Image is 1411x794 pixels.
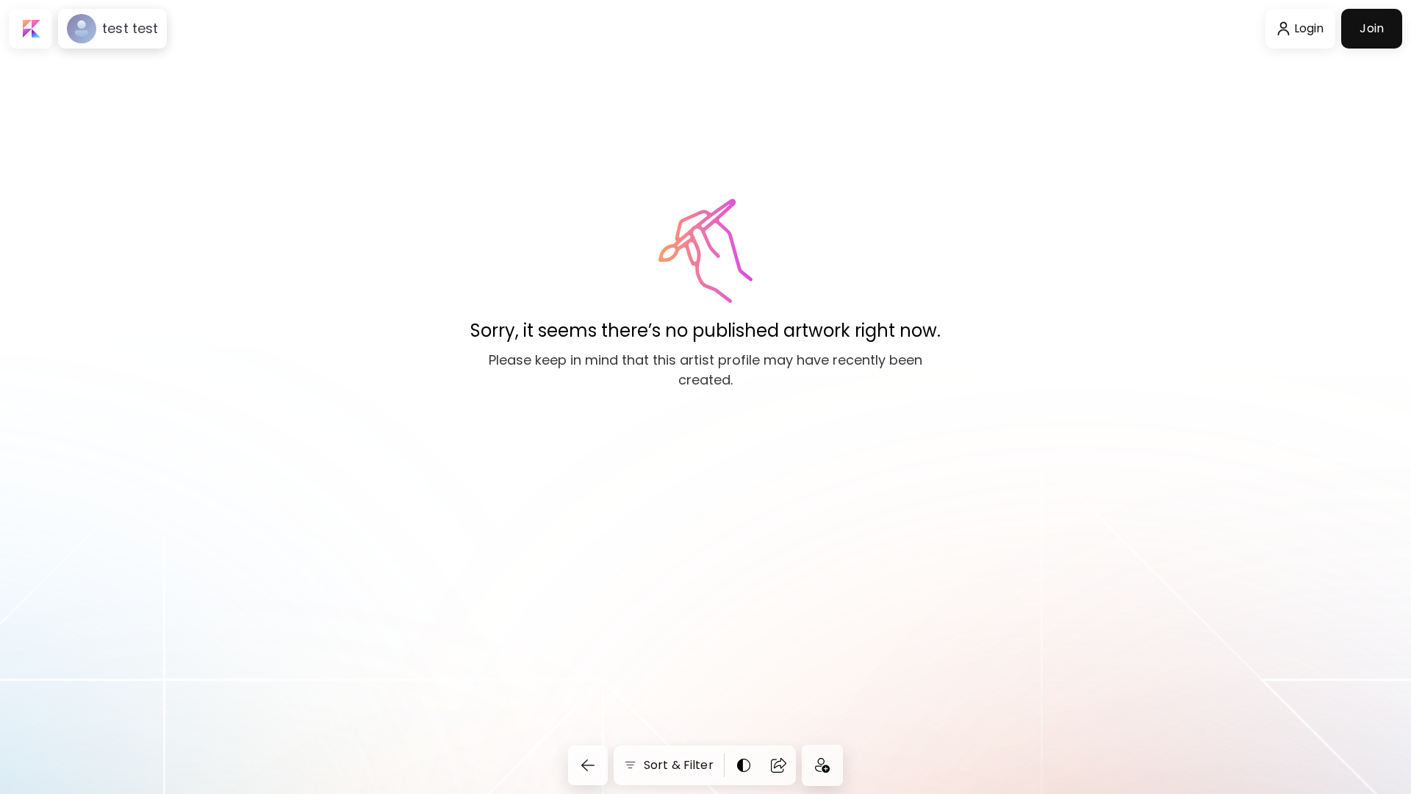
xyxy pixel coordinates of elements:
[470,318,941,344] p: Sorry, it seems there’s no published artwork right now.
[470,350,941,390] p: Please keep in mind that this artist profile may have recently been created.
[644,757,714,774] h6: Sort & Filter
[568,745,614,785] a: back
[815,758,830,773] img: icon
[102,20,158,37] h6: test test
[1341,9,1402,49] a: Join
[579,757,597,774] img: back
[568,745,608,785] button: back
